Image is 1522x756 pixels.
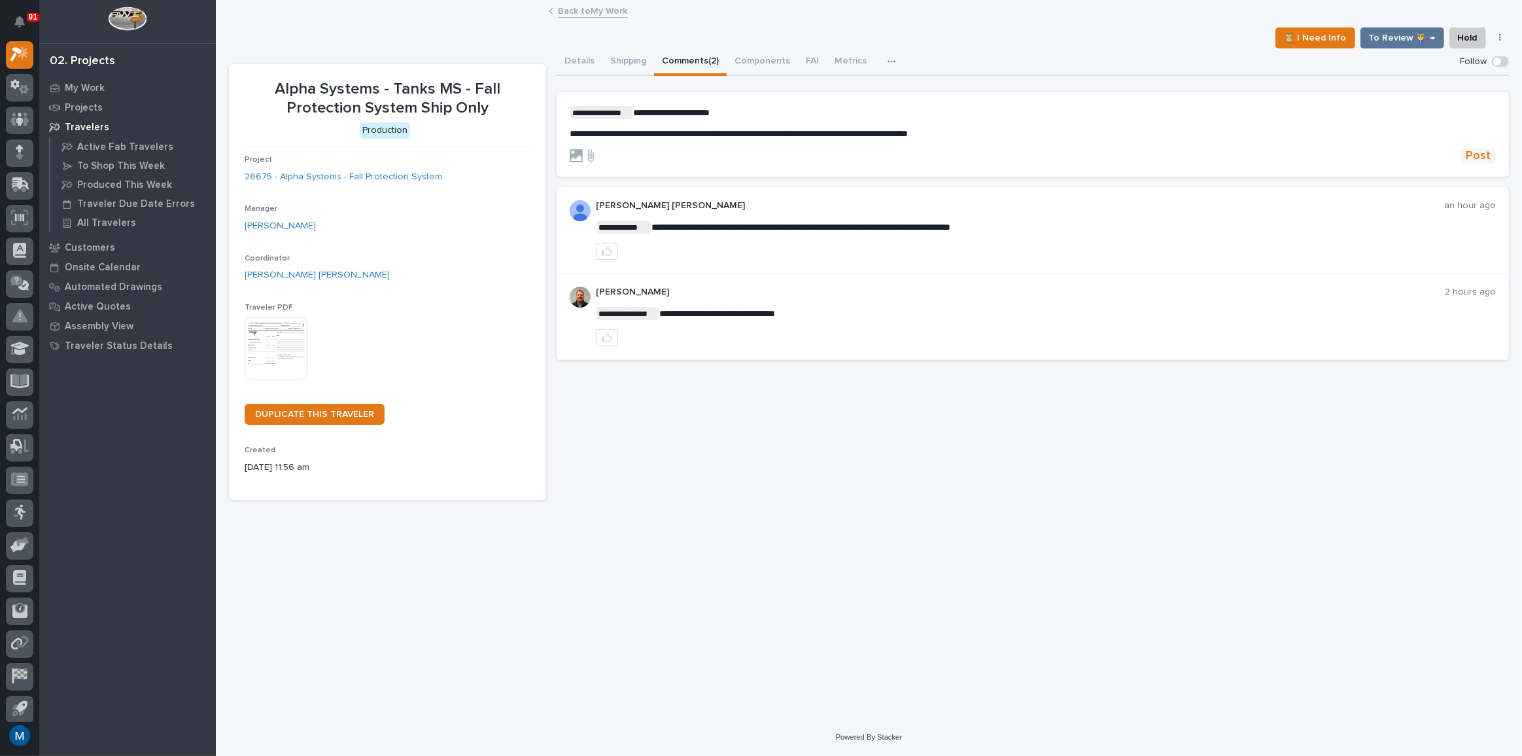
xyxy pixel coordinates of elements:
[39,78,216,98] a: My Work
[77,179,172,191] p: Produced This Week
[1466,149,1491,164] span: Post
[77,217,136,229] p: All Travelers
[39,336,216,355] a: Traveler Status Details
[39,117,216,137] a: Travelers
[39,277,216,297] a: Automated Drawings
[65,262,141,274] p: Onsite Calendar
[39,257,216,277] a: Onsite Calendar
[39,297,216,316] a: Active Quotes
[245,80,530,118] p: Alpha Systems - Tanks MS - Fall Protection System Ship Only
[654,48,727,76] button: Comments (2)
[1360,27,1444,48] button: To Review 👨‍🏭 →
[65,301,131,313] p: Active Quotes
[50,175,216,194] a: Produced This Week
[50,194,216,213] a: Traveler Due Date Errors
[827,48,874,76] button: Metrics
[108,7,147,31] img: Workspace Logo
[245,219,316,233] a: [PERSON_NAME]
[1445,287,1496,298] p: 2 hours ago
[65,340,173,352] p: Traveler Status Details
[50,213,216,232] a: All Travelers
[596,243,618,260] button: like this post
[39,238,216,257] a: Customers
[1460,56,1487,67] p: Follow
[602,48,654,76] button: Shipping
[16,16,33,37] div: Notifications91
[50,156,216,175] a: To Shop This Week
[596,329,618,346] button: like this post
[6,8,33,35] button: Notifications
[65,321,133,333] p: Assembly View
[596,287,1445,298] p: [PERSON_NAME]
[77,198,195,210] p: Traveler Due Date Errors
[836,733,902,741] a: Powered By Stacker
[559,3,628,18] a: Back toMy Work
[245,156,272,164] span: Project
[77,141,173,153] p: Active Fab Travelers
[596,200,1444,211] p: [PERSON_NAME] [PERSON_NAME]
[360,122,410,139] div: Production
[77,160,165,172] p: To Shop This Week
[245,205,277,213] span: Manager
[245,255,290,262] span: Coordinator
[50,54,115,69] div: 02. Projects
[1458,30,1478,46] span: Hold
[39,98,216,117] a: Projects
[245,461,530,475] p: [DATE] 11:56 am
[1284,30,1347,46] span: ⏳ I Need Info
[50,137,216,156] a: Active Fab Travelers
[798,48,827,76] button: FAI
[65,242,115,254] p: Customers
[65,122,109,134] p: Travelers
[245,304,293,312] span: Traveler PDF
[245,404,385,425] a: DUPLICATE THIS TRAVELER
[29,12,37,22] p: 91
[570,200,591,221] img: AD_cMMRcK_lR-hunIWE1GUPcUjzJ19X9Uk7D-9skk6qMORDJB_ZroAFOMmnE07bDdh4EHUMJPuIZ72TfOWJm2e1TqCAEecOOP...
[255,410,374,419] span: DUPLICATE THIS TRAVELER
[6,722,33,749] button: users-avatar
[245,446,275,454] span: Created
[1449,27,1486,48] button: Hold
[1461,149,1496,164] button: Post
[557,48,602,76] button: Details
[65,281,162,293] p: Automated Drawings
[65,102,103,114] p: Projects
[1275,27,1355,48] button: ⏳ I Need Info
[570,287,591,308] img: ACg8ocJcz4vZ21Cj6ND81c1DV7NvJtHTK7wKtHfHTJcpF4JkkkB-Ka8=s96-c
[39,316,216,336] a: Assembly View
[245,170,442,184] a: 26675 - Alpha Systems - Fall Protection System
[1369,30,1436,46] span: To Review 👨‍🏭 →
[245,268,390,282] a: [PERSON_NAME] [PERSON_NAME]
[65,82,105,94] p: My Work
[727,48,798,76] button: Components
[1444,200,1496,211] p: an hour ago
